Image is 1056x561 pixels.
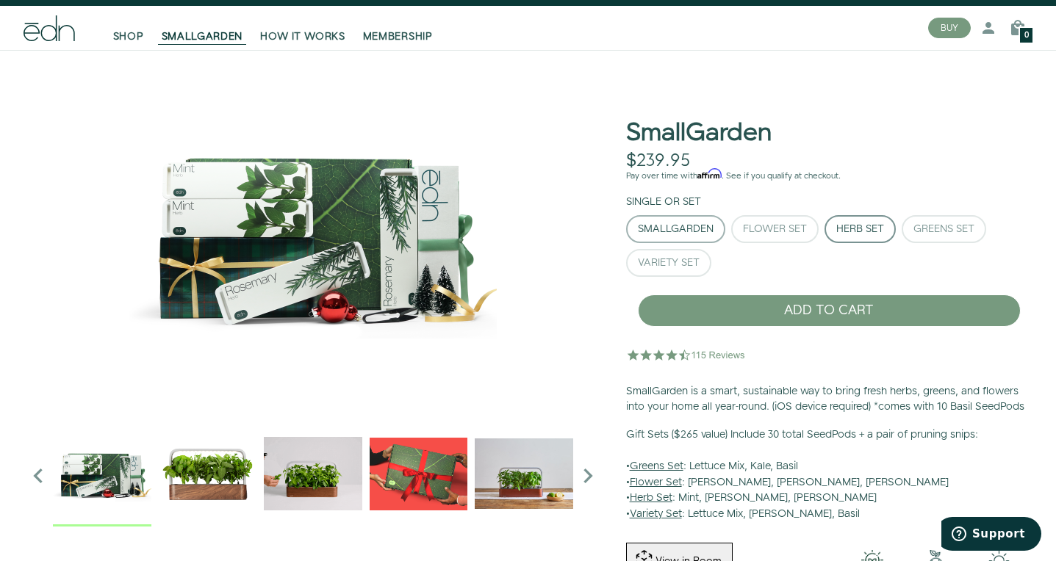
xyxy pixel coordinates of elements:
img: edn-holiday-value-herbs-1-square_1000x.png [24,50,603,417]
div: Greens Set [913,224,974,234]
div: SmallGarden [638,224,714,234]
div: 3 / 6 [370,424,468,526]
button: BUY [928,18,971,38]
div: 4 / 6 [475,424,573,526]
span: HOW IT WORKS [260,29,345,44]
img: EMAILS_-_Holiday_21_PT1_28_9986b34a-7908-4121-b1c1-9595d1e43abe_1024x.png [370,424,468,523]
a: SMALLGARDEN [153,12,252,44]
b: Gift Sets ($265 value) Include 30 total SeedPods + a pair of pruning snips: [626,427,978,442]
button: SmallGarden [626,215,725,243]
u: Herb Set [630,491,672,505]
img: edn-smallgarden-mixed-herbs-table-product-2000px_1024x.jpg [475,424,573,523]
a: SHOP [104,12,153,44]
div: $239.95 [626,151,690,172]
a: MEMBERSHIP [354,12,442,44]
button: ADD TO CART [638,294,1021,327]
button: Greens Set [902,215,986,243]
div: Herb Set [836,224,884,234]
i: Next slide [573,461,603,491]
u: Flower Set [630,475,682,490]
span: 0 [1024,32,1029,40]
u: Greens Set [630,459,683,474]
i: Previous slide [24,461,53,491]
iframe: Opens a widget where you can find more information [941,517,1041,554]
div: Flower Set [743,224,807,234]
div: 2 / 6 [264,424,362,526]
button: Variety Set [626,249,711,277]
span: Affirm [697,169,722,179]
label: Single or Set [626,195,701,209]
p: • : Lettuce Mix, Kale, Basil • : [PERSON_NAME], [PERSON_NAME], [PERSON_NAME] • : Mint, [PERSON_NA... [626,427,1032,523]
u: Variety Set [630,507,682,521]
div: 1 / 6 [159,424,257,526]
h1: SmallGarden [626,120,772,147]
img: Official-EDN-SMALLGARDEN-HERB-HERO-SLV-2000px_1024x.png [159,424,257,523]
p: SmallGarden is a smart, sustainable way to bring fresh herbs, greens, and flowers into your home ... [626,384,1032,416]
button: Herb Set [825,215,896,243]
button: Flower Set [731,215,819,243]
p: Pay over time with . See if you qualify at checkout. [626,170,1032,183]
img: 4.5 star rating [626,340,747,369]
span: SMALLGARDEN [162,29,243,44]
a: HOW IT WORKS [251,12,353,44]
span: SHOP [113,29,144,44]
div: Variety Set [638,258,700,268]
img: edn-holiday-value-herbs-1-square_1000x.png [53,424,151,523]
img: edn-trim-basil.2021-09-07_14_55_24_1024x.gif [264,424,362,523]
span: MEMBERSHIP [363,29,433,44]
